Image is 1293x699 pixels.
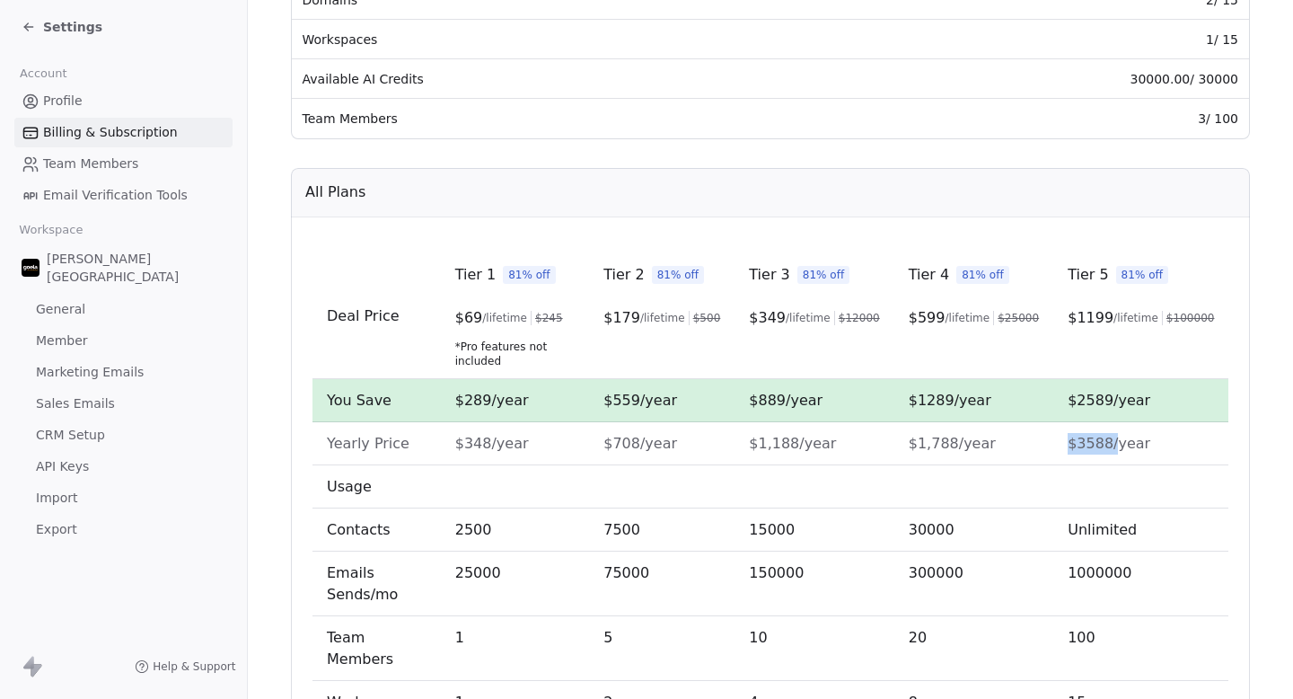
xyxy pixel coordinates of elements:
span: All Plans [305,181,365,203]
span: /lifetime [482,311,527,325]
a: Profile [14,86,233,116]
span: /lifetime [945,311,990,325]
span: $1,788/year [908,435,995,452]
a: Email Verification Tools [14,181,233,210]
a: Member [14,326,233,356]
span: Profile [43,92,83,111]
span: Member [36,332,88,350]
td: Contacts [312,509,441,552]
span: $ 25000 [998,311,1039,325]
span: [PERSON_NAME][GEOGRAPHIC_DATA] [47,250,225,286]
span: Tier 5 [1068,264,1108,286]
span: /lifetime [639,311,684,325]
img: Zeeshan%20Neck%20Print%20Dark.png [22,259,40,277]
span: Workspace [12,217,91,243]
span: Unlimited [1068,521,1137,538]
span: *Pro features not included [454,340,574,368]
span: 81% off [796,266,849,284]
a: Billing & Subscription [14,118,233,147]
span: You Save [327,392,391,409]
span: $ 1199 [1068,307,1113,329]
a: Settings [22,18,102,36]
span: 5 [603,629,612,646]
span: Tier 4 [908,264,948,286]
a: Export [14,515,233,544]
span: /lifetime [786,311,831,325]
span: 81% off [651,266,704,284]
span: /lifetime [1113,311,1158,325]
span: $ 100000 [1165,311,1214,325]
span: Tier 2 [603,264,644,286]
span: 30000 [908,521,954,538]
span: 1 [454,629,463,646]
span: Import [36,489,77,508]
span: CRM Setup [36,426,105,445]
a: Marketing Emails [14,358,233,387]
td: Workspaces [292,20,875,59]
span: $ 179 [603,307,640,329]
span: $ 500 [692,311,720,325]
span: API Keys [36,457,89,476]
span: $ 12000 [838,311,879,325]
span: Marketing Emails [36,363,144,382]
td: Emails Sends/mo [312,552,441,616]
span: $348/year [454,435,528,452]
span: $ 245 [534,311,562,325]
span: 7500 [603,521,640,538]
span: 150000 [749,564,804,581]
span: Settings [43,18,102,36]
span: 81% off [1115,266,1168,284]
span: Sales Emails [36,394,115,413]
a: General [14,295,233,324]
td: Team Members [292,99,875,138]
span: $559/year [603,392,677,409]
span: 15000 [749,521,795,538]
span: 81% off [956,266,1009,284]
span: 10 [749,629,767,646]
a: Import [14,483,233,513]
span: Email Verification Tools [43,186,188,205]
a: API Keys [14,452,233,482]
td: 30000.00 / 30000 [875,59,1249,99]
span: 2500 [454,521,491,538]
td: Team Members [312,616,441,681]
span: Team Members [43,155,138,173]
span: Billing & Subscription [43,123,178,142]
span: 81% off [503,266,556,284]
td: 3 / 100 [875,99,1249,138]
span: $708/year [603,435,677,452]
span: General [36,300,85,319]
span: Yearly Price [327,435,409,452]
span: $ 349 [749,307,786,329]
span: 300000 [908,564,963,581]
a: CRM Setup [14,420,233,450]
span: $2589/year [1068,392,1150,409]
span: $1289/year [908,392,990,409]
span: $889/year [749,392,822,409]
span: 100 [1068,629,1095,646]
span: Tier 3 [749,264,789,286]
a: Sales Emails [14,389,233,419]
span: Help & Support [153,659,235,674]
a: Team Members [14,149,233,179]
span: $ 69 [454,307,482,329]
span: $ 599 [908,307,945,329]
a: Help & Support [135,659,235,674]
span: 20 [908,629,926,646]
span: $3588/year [1068,435,1150,452]
span: Export [36,520,77,539]
span: $289/year [454,392,528,409]
td: 1 / 15 [875,20,1249,59]
span: Tier 1 [454,264,495,286]
span: 1000000 [1068,564,1131,581]
span: 25000 [454,564,500,581]
span: Usage [327,478,372,495]
span: $1,188/year [749,435,836,452]
span: Deal Price [327,307,400,324]
span: Account [12,60,75,87]
span: 75000 [603,564,649,581]
td: Available AI Credits [292,59,875,99]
